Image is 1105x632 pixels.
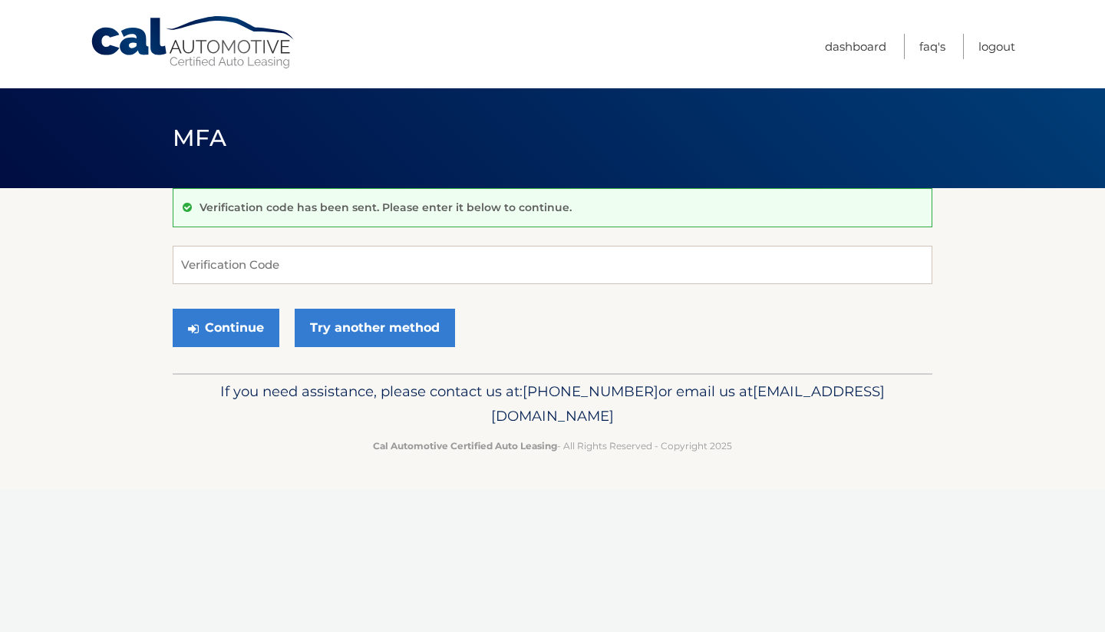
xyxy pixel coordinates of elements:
[183,438,922,454] p: - All Rights Reserved - Copyright 2025
[373,440,557,452] strong: Cal Automotive Certified Auto Leasing
[173,124,226,152] span: MFA
[825,34,886,59] a: Dashboard
[295,309,455,347] a: Try another method
[491,382,885,425] span: [EMAIL_ADDRESS][DOMAIN_NAME]
[173,309,279,347] button: Continue
[183,379,922,429] p: If you need assistance, please contact us at: or email us at
[919,34,945,59] a: FAQ's
[523,382,658,400] span: [PHONE_NUMBER]
[200,200,572,214] p: Verification code has been sent. Please enter it below to continue.
[978,34,1015,59] a: Logout
[173,246,932,284] input: Verification Code
[90,15,297,70] a: Cal Automotive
